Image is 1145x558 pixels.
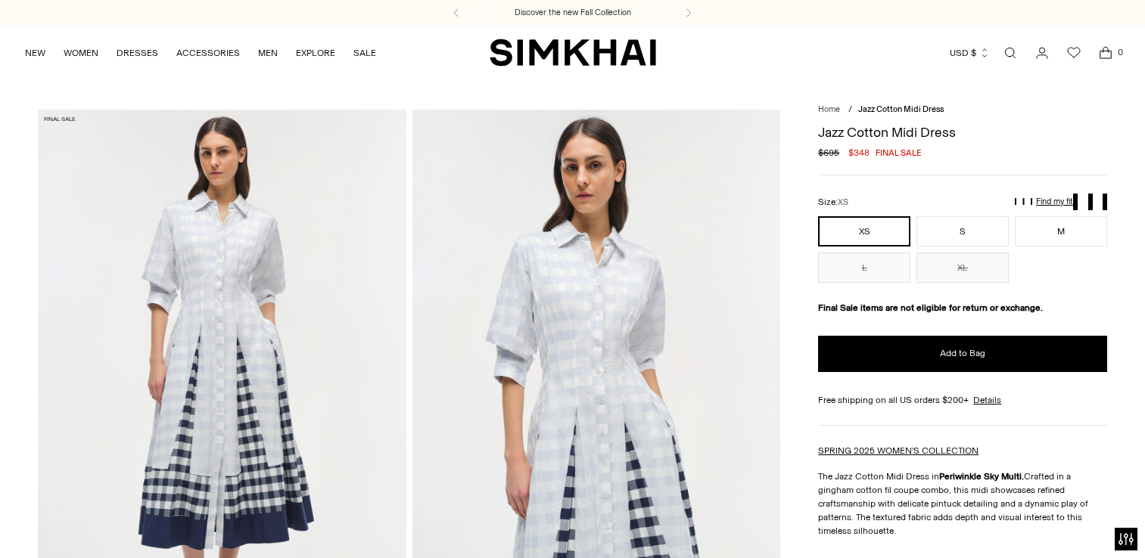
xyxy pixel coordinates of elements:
a: Wishlist [1059,38,1089,68]
a: EXPLORE [296,36,335,70]
label: Size: [818,195,848,209]
a: Details [973,393,1001,407]
span: 0 [1113,45,1127,59]
a: Open cart modal [1091,38,1121,68]
a: WOMEN [64,36,98,70]
a: Go to the account page [1027,38,1057,68]
button: S [916,216,1009,246]
span: Jazz Cotton Midi Dress [858,104,944,114]
button: USD $ [950,36,990,70]
span: Add to Bag [940,347,985,360]
button: XL [916,253,1009,283]
s: $695 [818,146,839,160]
a: DRESSES [117,36,158,70]
button: M [1015,216,1107,246]
a: ACCESSORIES [176,36,240,70]
a: Open search modal [995,38,1025,68]
nav: breadcrumbs [818,104,1107,116]
span: $348 [848,146,870,160]
button: Add to Bag [818,336,1107,372]
a: SIMKHAI [490,38,656,67]
button: L [818,253,910,283]
a: SPRING 2025 WOMEN'S COLLECTION [818,445,979,456]
a: NEW [25,36,45,70]
a: Discover the new Fall Collection [515,7,631,19]
a: SALE [353,36,376,70]
div: / [848,104,852,116]
h1: Jazz Cotton Midi Dress [818,126,1107,139]
strong: Final Sale items are not eligible for return or exchange. [818,302,1043,313]
p: The Jazz Cotton Midi Dress in Crafted in a gingham cotton fil coupe combo, this midi showcases re... [818,470,1107,538]
div: Free shipping on all US orders $200+ [818,393,1107,407]
a: Home [818,104,840,114]
a: MEN [258,36,278,70]
strong: Periwinkle Sky Multi. [939,471,1024,482]
button: XS [818,216,910,246]
span: XS [838,197,848,207]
